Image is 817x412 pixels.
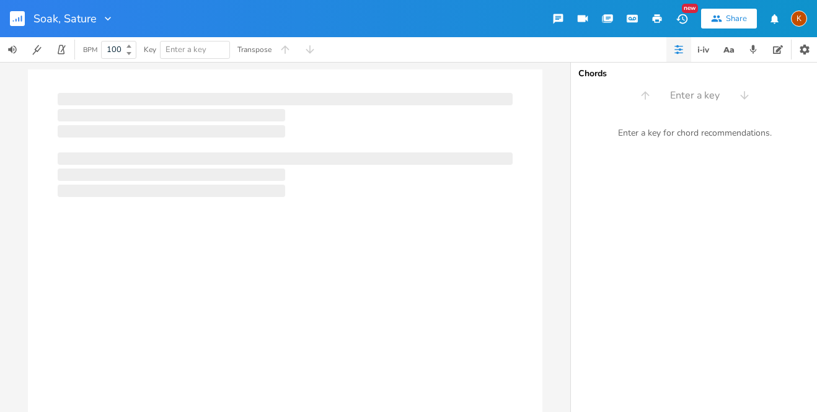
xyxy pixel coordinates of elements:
div: Chords [578,69,811,78]
div: Share [726,13,747,24]
span: Enter a key [166,44,206,55]
button: New [669,7,694,30]
button: Share [701,9,757,28]
span: Enter a key [670,89,720,103]
div: Kat [791,11,807,27]
div: New [682,4,698,13]
button: K [791,4,807,33]
div: Key [144,46,156,53]
div: Transpose [237,46,272,53]
div: BPM [83,46,97,53]
span: Soak, Sature [33,13,97,24]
